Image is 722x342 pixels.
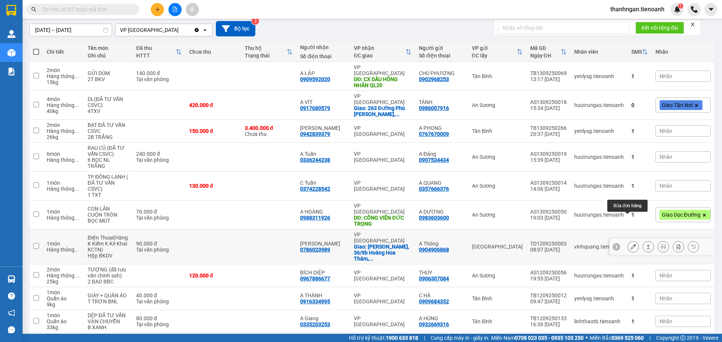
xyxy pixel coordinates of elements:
div: vinhquang.tienoanh [574,244,624,250]
span: | [649,334,651,342]
span: ... [74,73,79,79]
th: Toggle SortBy [628,42,652,62]
span: file-add [172,7,177,12]
strong: 0708 023 035 - 0935 103 250 [515,335,584,341]
div: 33 kg [47,324,80,330]
input: Nhập số tổng đài [498,22,629,34]
img: warehouse-icon [8,49,15,57]
div: TB1209250012 [530,292,567,298]
div: 1 [631,273,648,279]
span: Nhãn [660,295,672,301]
div: Giao: 263 Đường Phù Đổng Thiên Vương, Phường 8, Đà Lạt, Lâm Đồng [354,105,411,117]
div: 4TXV [88,108,129,114]
div: CUỘN TRÒN BỌC MÚT [88,212,129,224]
div: Trạng thái [245,53,287,59]
div: 2 món [47,67,80,73]
svg: Clear value [194,27,200,33]
div: CON LĂN [88,206,129,212]
div: ĐC giao [354,53,405,59]
div: T TRƠN BNL [88,298,129,304]
div: Số điện thoại [300,53,346,59]
div: 0907534434 [419,157,449,163]
div: Giao hàng [643,241,654,252]
th: Toggle SortBy [241,42,297,62]
div: VP [GEOGRAPHIC_DATA] [120,26,179,34]
div: 0767670009 [419,131,449,137]
button: Bộ lọc [216,21,255,36]
button: plus [151,3,164,16]
div: Tên món [88,45,129,51]
div: A LẬP [300,70,346,76]
div: 26 kg [47,134,80,140]
span: | [424,334,425,342]
button: aim [186,3,199,16]
div: VP [GEOGRAPHIC_DATA] [354,270,411,282]
div: Đã thu [136,45,176,51]
div: [GEOGRAPHIC_DATA] [472,244,523,250]
span: ... [74,186,79,192]
strong: 0369 525 060 [611,335,644,341]
div: Mã GD [530,45,561,51]
div: A DƯƠNG [419,209,464,215]
span: Hỗ trợ kỹ thuật: [349,334,418,342]
div: TB1309250069 [530,70,567,76]
span: question-circle [8,292,15,300]
div: 25 kg [47,279,80,285]
div: yenlysg.tienoanh [574,73,624,79]
div: 1 [631,154,648,160]
div: Quần áo [47,318,80,324]
span: ... [74,128,79,134]
div: Chưa thu [245,125,293,137]
div: 0336244238 [300,157,330,163]
div: Tại văn phòng [136,247,182,253]
div: 1 [631,212,648,218]
div: A HOÀNG [300,209,346,215]
span: Giao Dọc Đường [662,211,701,218]
img: warehouse-icon [8,275,15,283]
div: 240.000 đ [136,151,182,157]
div: huutrungas.tienoanh [574,102,624,108]
div: Tân Bình [472,295,523,301]
div: 1 [631,183,648,189]
div: An Sương [472,154,523,160]
div: 1 món [47,312,80,318]
div: 0904906868 [419,247,449,253]
div: VP [GEOGRAPHIC_DATA] [354,64,411,76]
div: AS1309250050 [530,209,567,215]
div: AS1309250019 [530,151,567,157]
div: C Tuấn [300,180,346,186]
span: ... [74,247,79,253]
span: ... [369,256,373,262]
div: VP [GEOGRAPHIC_DATA] [354,151,411,163]
span: ... [74,215,79,221]
div: Tân Bình [472,73,523,79]
span: ... [74,157,79,163]
div: RAU CỦ (ĐÃ TƯ VẤN CSVC) [88,145,129,157]
div: DĐ: CX DẦU HỒNG NHÂN QL20 [354,76,411,88]
div: 0932669316 [419,321,449,327]
div: AS1209250056 [530,270,567,276]
div: Hàng thông thường [47,215,80,221]
span: thanhngan.tienoanh [604,5,670,14]
div: 2 món [47,267,80,273]
div: 3.400.000 đ [245,125,293,131]
div: CHÚ PHƯƠNG [419,70,464,76]
span: Nhãn [660,273,672,279]
div: GỬI DÙM [88,70,129,76]
span: search [31,7,36,12]
input: Tìm tên, số ĐT hoặc mã đơn [41,5,130,14]
div: yenlysg.tienoanh [574,128,624,134]
span: Nhãn [660,318,672,324]
div: 0942839379 [300,131,330,137]
div: A THÀNH [300,292,346,298]
div: Ngày ĐH [530,53,561,59]
div: 08:07 [DATE] [530,247,567,253]
div: 80.000 đ [136,315,182,321]
div: A Tuấn [300,151,346,157]
div: 0909684352 [419,298,449,304]
div: VP [GEOGRAPHIC_DATA] [354,93,411,105]
span: Nhãn [660,154,672,160]
div: AS1309250018 [530,99,567,105]
img: phone-icon [691,6,698,13]
span: notification [8,309,15,316]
